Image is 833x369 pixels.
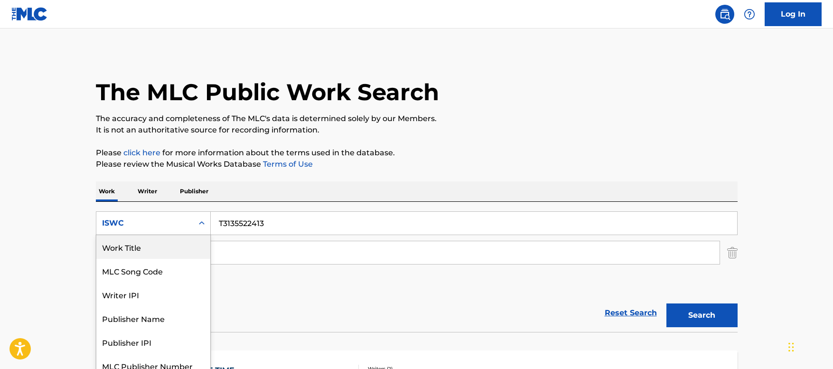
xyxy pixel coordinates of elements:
[96,78,439,106] h1: The MLC Public Work Search
[96,330,210,354] div: Publisher IPI
[96,124,738,136] p: It is not an authoritative source for recording information.
[135,181,160,201] p: Writer
[715,5,734,24] a: Public Search
[261,160,313,169] a: Terms of Use
[96,259,210,283] div: MLC Song Code
[96,283,210,306] div: Writer IPI
[96,181,118,201] p: Work
[786,323,833,369] iframe: Chat Widget
[96,113,738,124] p: The accuracy and completeness of The MLC's data is determined solely by our Members.
[719,9,730,20] img: search
[96,211,738,332] form: Search Form
[788,333,794,361] div: Drag
[744,9,755,20] img: help
[123,148,160,157] a: click here
[765,2,822,26] a: Log In
[96,147,738,159] p: Please for more information about the terms used in the database.
[740,5,759,24] div: Help
[177,181,211,201] p: Publisher
[102,218,187,229] div: ISWC
[11,7,48,21] img: MLC Logo
[727,241,738,265] img: Delete Criterion
[96,306,210,330] div: Publisher Name
[666,303,738,327] button: Search
[600,303,662,323] a: Reset Search
[96,159,738,170] p: Please review the Musical Works Database
[96,235,210,259] div: Work Title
